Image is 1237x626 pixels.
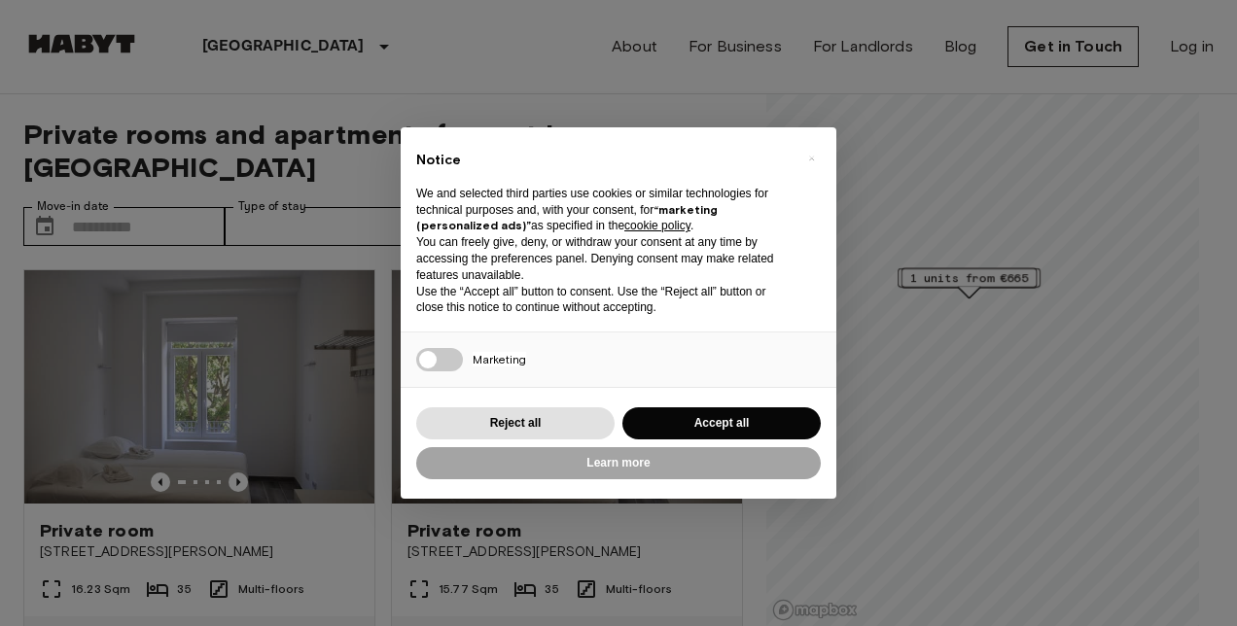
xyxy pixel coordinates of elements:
a: cookie policy [624,219,690,232]
p: We and selected third parties use cookies or similar technologies for technical purposes and, wit... [416,186,790,234]
p: You can freely give, deny, or withdraw your consent at any time by accessing the preferences pane... [416,234,790,283]
h2: Notice [416,151,790,170]
button: Learn more [416,447,821,479]
p: Use the “Accept all” button to consent. Use the “Reject all” button or close this notice to conti... [416,284,790,317]
button: Close this notice [795,143,827,174]
strong: “marketing (personalized ads)” [416,202,718,233]
span: Marketing [473,352,526,366]
button: Accept all [622,407,821,439]
button: Reject all [416,407,615,439]
span: × [808,147,815,170]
